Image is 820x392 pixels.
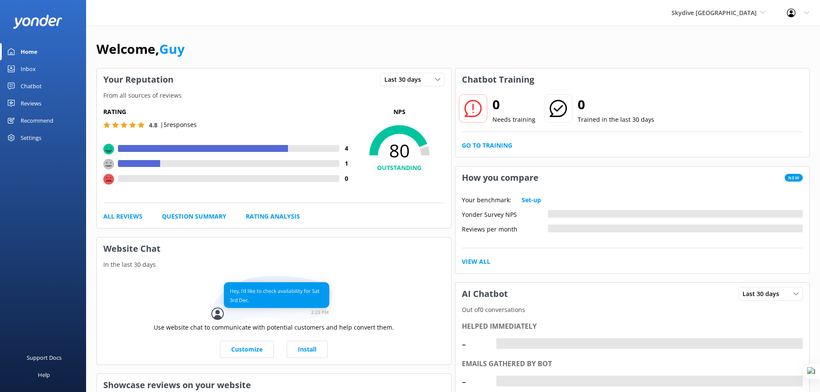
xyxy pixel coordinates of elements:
h4: OUTSTANDING [354,163,445,173]
h4: 1 [339,159,354,168]
div: Support Docs [27,349,62,366]
a: Question Summary [162,212,226,221]
span: Last 30 days [743,289,784,299]
a: Rating Analysis [246,212,300,221]
h3: How you compare [455,167,545,189]
img: conversation... [211,276,336,323]
div: Help [38,366,50,383]
div: - [496,376,503,387]
h3: Chatbot Training [455,68,541,91]
div: Reviews per month [462,225,548,232]
h1: Welcome, [96,39,185,59]
div: - [462,371,488,392]
div: Chatbot [21,77,42,95]
div: Reviews [21,95,41,112]
p: Your benchmark: [462,195,511,205]
div: Emails gathered by bot [462,358,803,370]
p: In the last 30 days [97,260,451,269]
span: 4.8 [149,121,158,129]
p: | 5 responses [160,120,197,130]
span: Skydive [GEOGRAPHIC_DATA] [671,9,757,17]
p: From all sources of reviews [97,91,451,100]
a: Go to Training [462,141,512,150]
img: yonder-white-logo.png [13,15,62,29]
h3: AI Chatbot [455,283,514,305]
h3: Website Chat [97,238,451,260]
h2: 0 [492,94,535,115]
h4: 4 [339,144,354,153]
div: Home [21,43,37,60]
h5: Rating [103,107,354,117]
a: All Reviews [103,212,142,221]
p: NPS [354,107,445,117]
div: Yonder Survey NPS [462,210,548,218]
p: Trained in the last 30 days [578,115,654,124]
p: Use website chat to communicate with potential customers and help convert them. [154,323,394,332]
a: Customize [220,341,274,358]
span: Last 30 days [384,75,426,84]
div: Inbox [21,60,36,77]
h4: 0 [339,174,354,183]
span: 80 [354,140,445,161]
a: Install [287,341,328,358]
p: Out of 0 conversations [455,305,810,315]
div: Recommend [21,112,53,129]
h2: 0 [578,94,654,115]
p: Needs training [492,115,535,124]
h3: Your Reputation [97,68,180,91]
div: Helped immediately [462,321,803,332]
a: Set-up [522,195,541,205]
a: Guy [159,40,185,58]
div: - [496,338,503,349]
a: View All [462,257,490,266]
span: New [785,174,803,182]
div: Settings [21,129,41,146]
div: - [462,333,488,354]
